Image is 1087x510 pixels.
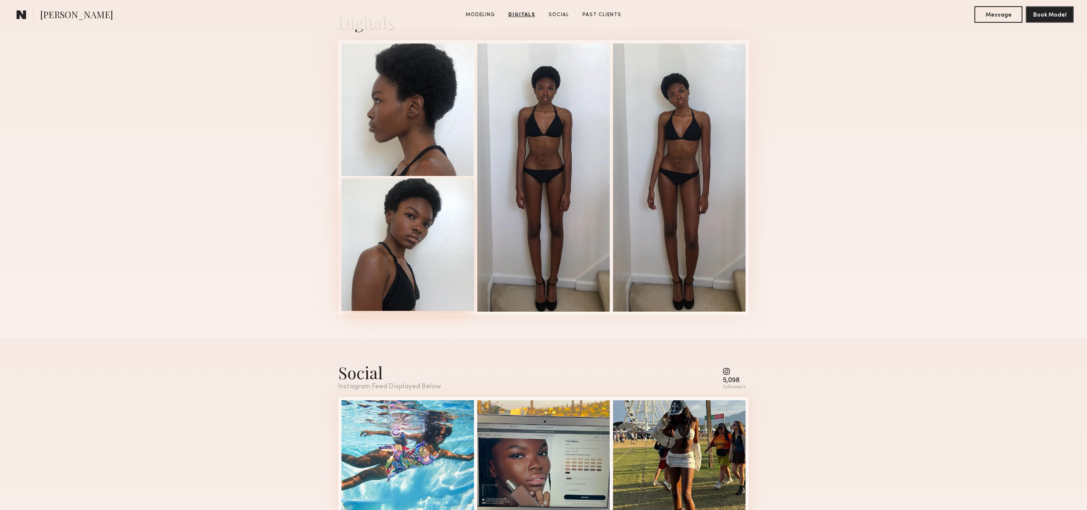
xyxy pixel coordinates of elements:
[338,361,441,383] div: Social
[723,384,746,390] div: followers
[505,11,539,19] a: Digitals
[974,6,1022,23] button: Message
[579,11,625,19] a: Past Clients
[1026,6,1074,23] button: Book Model
[723,378,746,384] div: 5,098
[338,383,441,390] div: Instagram Feed Displayed Below
[1026,11,1074,18] a: Book Model
[545,11,572,19] a: Social
[40,8,113,23] span: [PERSON_NAME]
[462,11,498,19] a: Modeling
